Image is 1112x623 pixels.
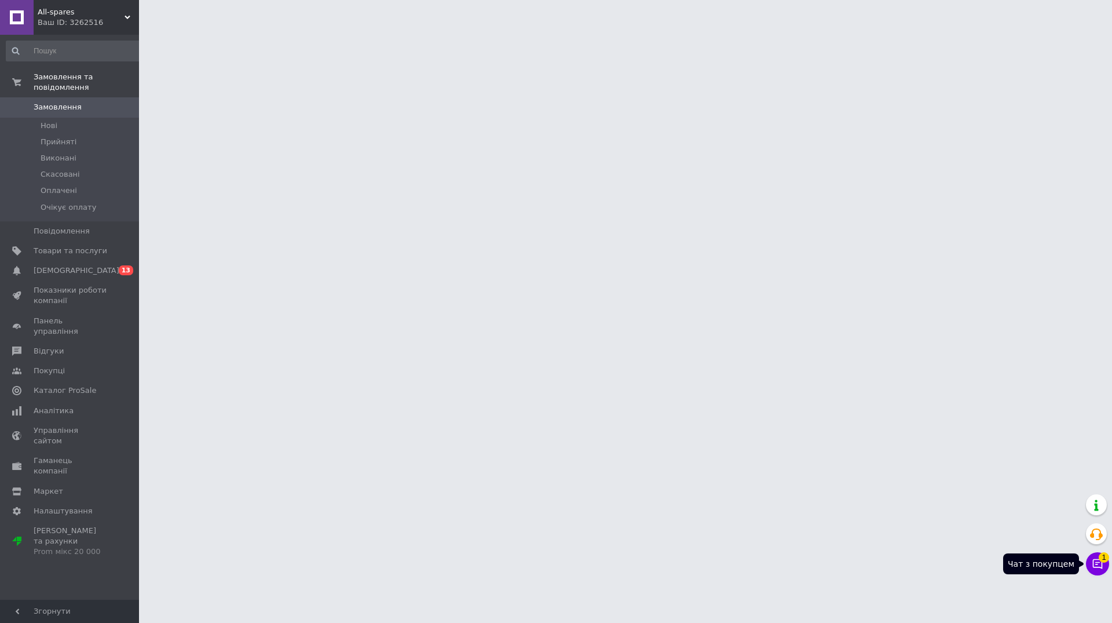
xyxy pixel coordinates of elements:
span: All-spares [38,7,125,17]
span: Показники роботи компанії [34,285,107,306]
span: [PERSON_NAME] та рахунки [34,526,107,558]
span: Оплачені [41,185,77,196]
span: Нові [41,121,57,131]
span: [DEMOGRAPHIC_DATA] [34,265,119,276]
span: 13 [119,265,133,275]
div: Ваш ID: 3262516 [38,17,139,28]
span: Маркет [34,486,63,497]
span: Очікує оплату [41,202,96,213]
div: Чат з покупцем [1003,553,1079,574]
span: Налаштування [34,506,93,516]
span: 1 [1099,552,1109,563]
span: Повідомлення [34,226,90,236]
span: Відгуки [34,346,64,356]
span: Гаманець компанії [34,456,107,476]
span: Скасовані [41,169,80,180]
span: Панель управління [34,316,107,337]
span: Управління сайтом [34,425,107,446]
span: Каталог ProSale [34,385,96,396]
div: Prom мікс 20 000 [34,547,107,557]
span: Товари та послуги [34,246,107,256]
span: Замовлення та повідомлення [34,72,139,93]
span: Аналітика [34,406,74,416]
span: Прийняті [41,137,76,147]
span: Виконані [41,153,76,163]
span: Покупці [34,366,65,376]
input: Пошук [6,41,143,61]
span: Замовлення [34,102,82,112]
button: Чат з покупцем1 [1086,552,1109,575]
